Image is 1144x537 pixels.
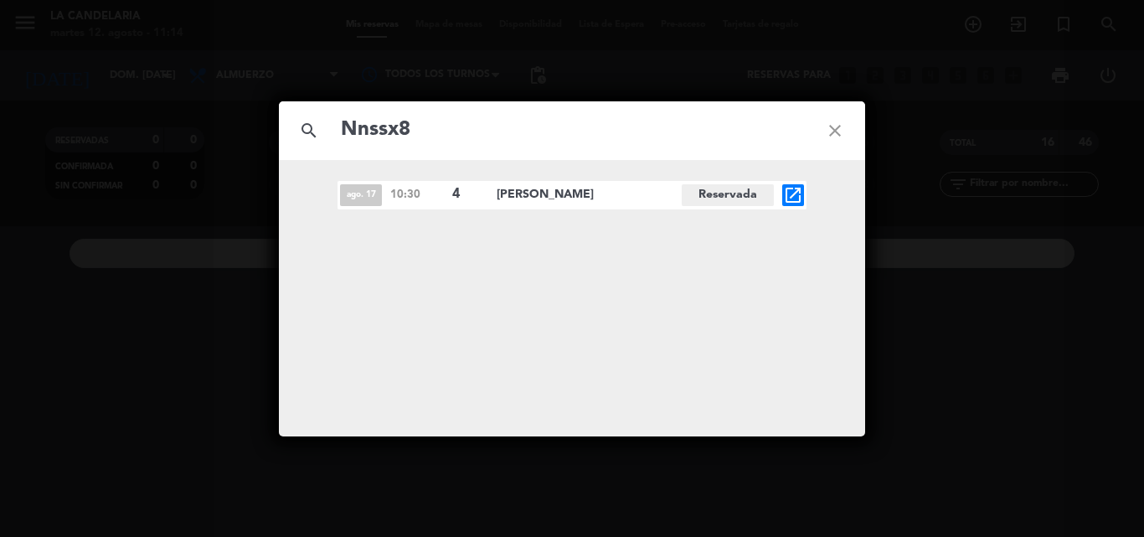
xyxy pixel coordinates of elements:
[497,185,682,204] span: [PERSON_NAME]
[340,184,382,206] span: ago. 17
[783,185,803,205] i: open_in_new
[390,186,444,204] span: 10:30
[452,183,482,205] span: 4
[805,101,865,161] i: close
[339,113,805,147] input: Buscar reservas
[279,101,339,161] i: search
[682,184,774,206] span: Reservada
